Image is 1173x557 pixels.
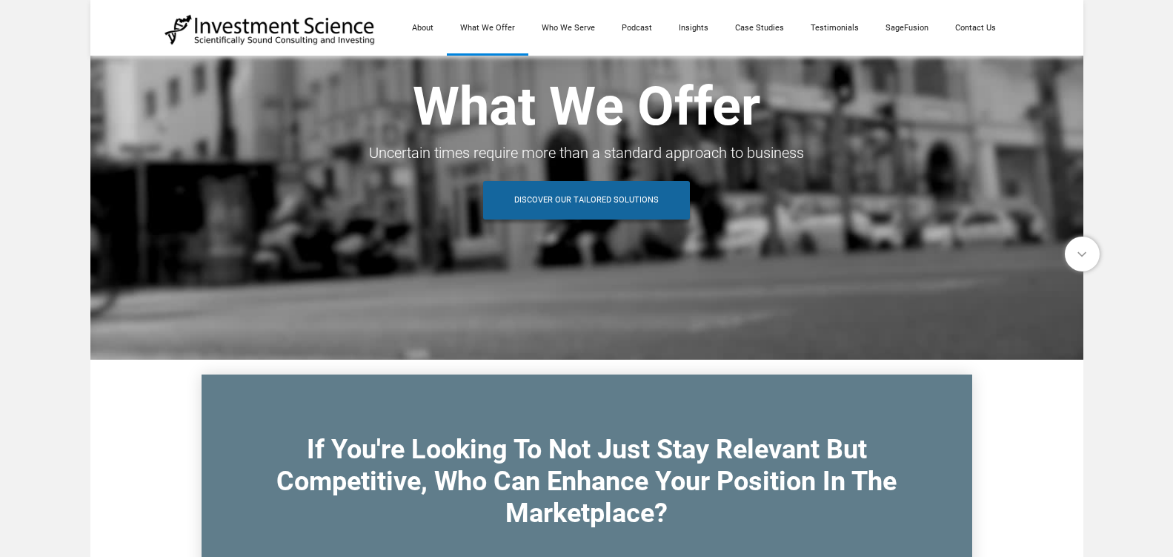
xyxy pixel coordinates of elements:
[165,139,1009,166] div: Uncertain times require more than a standard approach to business
[165,13,376,46] img: Investment Science | NYC Consulting Services
[276,434,897,529] font: If You're Looking To Not Just Stay Relevant But Competitive, Who Can Enhance Your Position In The...
[413,75,760,138] strong: What We Offer
[514,181,659,220] span: Discover Our Tailored Solutions
[483,181,690,220] a: Discover Our Tailored Solutions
